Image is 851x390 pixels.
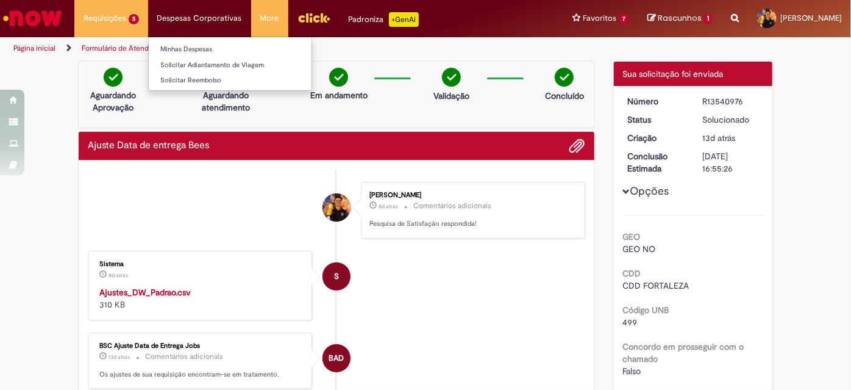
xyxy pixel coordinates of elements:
[413,201,491,211] small: Comentários adicionais
[703,13,713,24] span: 1
[647,13,713,24] a: Rascunhos
[260,12,279,24] span: More
[297,9,330,27] img: click_logo_yellow_360x200.png
[322,344,351,372] div: BSC Ajuste Data de Entrega Jobs
[84,12,126,24] span: Requisições
[623,366,641,377] span: Falso
[196,89,255,114] p: Aguardando atendimento
[379,203,398,210] span: 8d atrás
[149,43,312,56] a: Minhas Despesas
[369,219,572,229] p: Pesquisa de Satisfação respondida!
[545,90,584,102] p: Concluído
[623,317,638,328] span: 499
[389,12,419,27] p: +GenAi
[623,244,656,255] span: GEO NO
[109,272,128,279] span: 8d atrás
[149,74,312,87] a: Solicitar Reembolso
[702,95,759,107] div: R13540976
[623,68,724,79] span: Sua solicitação foi enviada
[623,305,669,316] b: Código UNB
[148,37,312,91] ul: Despesas Corporativas
[9,37,558,60] ul: Trilhas de página
[84,89,143,114] p: Aguardando Aprovação
[310,89,368,101] p: Em andamento
[157,12,242,24] span: Despesas Corporativas
[623,341,744,364] b: Concordo em prosseguir com o chamado
[623,231,641,242] b: GEO
[619,95,694,107] dt: Número
[623,268,641,279] b: CDD
[780,13,842,23] span: [PERSON_NAME]
[129,14,139,24] span: 5
[349,12,419,27] div: Padroniza
[99,261,302,268] div: Sistema
[88,140,209,151] h2: Ajuste Data de entrega Bees Histórico de tíquete
[1,6,64,31] img: ServiceNow
[369,192,572,199] div: [PERSON_NAME]
[99,370,302,380] p: Os ajustes de sua requisição encontram-se em tratamento.
[322,262,351,291] div: Sistema
[109,353,130,361] span: 13d atrás
[619,114,694,126] dt: Status
[99,342,302,350] div: BSC Ajuste Data de Entrega Jobs
[149,59,312,72] a: Solicitar Adiantamento de Viagem
[619,132,694,144] dt: Criação
[104,68,123,87] img: check-circle-green.png
[322,193,351,222] div: Jorge Davidson Ferreira Da Silva
[623,280,689,291] span: CDD FORTALEZA
[109,353,130,361] time: 17/09/2025 12:15:03
[99,287,191,298] a: Ajustes_DW_Padrao.csv
[702,132,735,143] span: 13d atrás
[619,150,694,175] dt: Conclusão Estimada
[619,14,630,24] span: 7
[109,272,128,279] time: 22/09/2025 11:05:54
[702,150,759,175] div: [DATE] 16:55:26
[583,12,617,24] span: Favoritos
[658,12,702,24] span: Rascunhos
[82,43,172,53] a: Formulário de Atendimento
[569,138,585,154] button: Adicionar anexos
[13,43,55,53] a: Página inicial
[379,203,398,210] time: 22/09/2025 14:28:24
[329,344,344,373] span: BAD
[442,68,461,87] img: check-circle-green.png
[702,132,735,143] time: 16/09/2025 16:55:22
[329,68,348,87] img: check-circle-green.png
[555,68,574,87] img: check-circle-green.png
[433,90,469,102] p: Validação
[145,352,223,362] small: Comentários adicionais
[702,114,759,126] div: Solucionado
[702,132,759,144] div: 16/09/2025 16:55:22
[99,286,302,311] div: 310 KB
[334,262,339,291] span: S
